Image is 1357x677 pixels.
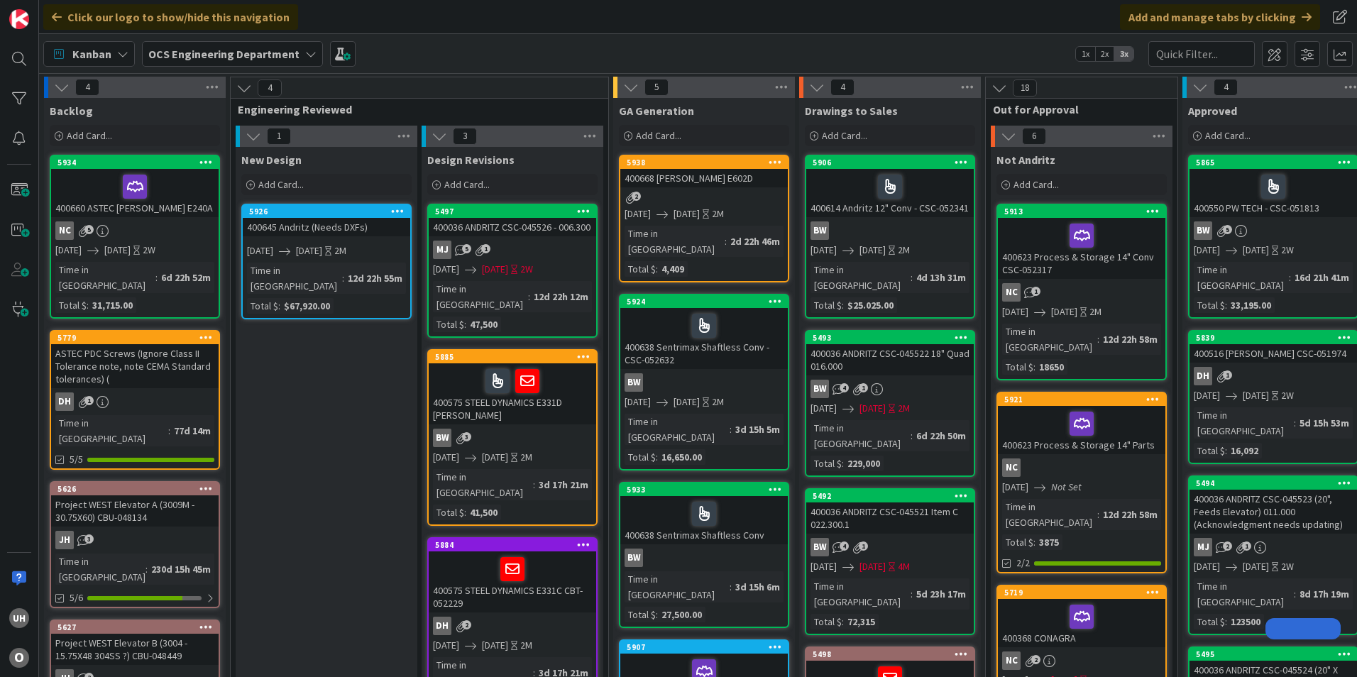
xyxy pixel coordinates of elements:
span: Add Card... [258,178,304,191]
div: Time in [GEOGRAPHIC_DATA] [1194,407,1294,439]
div: DH [51,392,219,411]
span: [DATE] [625,395,651,409]
div: NC [55,221,74,240]
span: Design Revisions [427,153,515,167]
div: 5497 [429,205,596,218]
div: 5938 [620,156,788,169]
div: DH [1190,367,1357,385]
span: : [730,422,732,437]
div: 5924400638 Sentrimax Shaftless Conv - CSC-052632 [620,295,788,369]
div: 5865 [1196,158,1357,167]
span: : [656,607,658,622]
span: : [1294,415,1296,431]
div: $25.025.00 [844,297,897,313]
div: 400660 ASTEC [PERSON_NAME] E240A [51,169,219,217]
div: Total $ [247,298,278,314]
div: uh [9,608,29,628]
div: Time in [GEOGRAPHIC_DATA] [1194,262,1289,293]
div: 5865400550 PW TECH - CSC-051813 [1190,156,1357,217]
div: 5627 [51,621,219,634]
div: 5926 [249,207,410,216]
span: 4 [1214,79,1238,96]
div: 5906 [813,158,974,167]
div: Time in [GEOGRAPHIC_DATA] [1194,578,1294,610]
div: Project WEST Elevator A (3009M - 30.75X60) CBU-048134 [51,495,219,527]
span: : [1033,534,1035,550]
span: 3 [453,128,477,145]
div: BW [806,380,974,398]
div: 5d 15h 53m [1296,415,1353,431]
div: 5497400036 ANDRITZ CSC-045526 - 006.300 [429,205,596,236]
div: 5884 [429,539,596,551]
div: 31,715.00 [89,297,136,313]
span: : [1097,331,1099,347]
div: 12d 22h 58m [1099,507,1161,522]
div: NC [998,283,1165,302]
span: : [145,561,148,577]
span: [DATE] [674,395,700,409]
div: Total $ [811,456,842,471]
div: 16d 21h 41m [1291,270,1353,285]
span: 2 [632,192,641,201]
div: Total $ [1002,359,1033,375]
span: : [528,289,530,304]
div: 2M [898,401,910,416]
div: Total $ [55,297,87,313]
span: 5 [462,244,471,253]
span: Backlog [50,104,93,118]
div: 230d 15h 45m [148,561,214,577]
div: 400623 Process & Storage 14" Parts [998,406,1165,454]
div: JH [55,531,74,549]
div: Time in [GEOGRAPHIC_DATA] [55,415,168,446]
div: 3875 [1035,534,1062,550]
div: DH [429,617,596,635]
span: 4 [830,79,855,96]
div: BW [620,549,788,567]
div: 5627Project WEST Elevator B (3004 - 15.75X48 304SS ?) CBU-048449 [51,621,219,665]
div: Time in [GEOGRAPHIC_DATA] [1002,499,1097,530]
span: [DATE] [811,401,837,416]
div: 47,500 [466,317,501,332]
div: 5493 [813,333,974,343]
div: 5924 [620,295,788,308]
div: 2W [520,262,533,277]
div: Time in [GEOGRAPHIC_DATA] [625,571,730,602]
div: 400638 Sentrimax Shaftless Conv [620,496,788,544]
div: Add and manage tabs by clicking [1120,4,1320,30]
div: 2d 22h 46m [727,233,784,249]
div: 2W [1281,388,1294,403]
span: : [1294,586,1296,602]
div: 5884 [435,540,596,550]
span: Add Card... [822,129,867,142]
span: : [1225,443,1227,458]
span: Add Card... [1205,129,1251,142]
div: 5884400575 STEEL DYNAMICS E331C CBT-052229 [429,539,596,612]
span: 4 [840,541,849,551]
div: 5498 [806,648,974,661]
span: [DATE] [811,243,837,258]
span: 1 [84,396,94,405]
div: 400368 CONAGRA [998,599,1165,647]
span: : [464,505,466,520]
div: 33,195.00 [1227,297,1275,313]
div: 5839400516 [PERSON_NAME] CSC-051974 [1190,331,1357,363]
div: NC [51,221,219,240]
span: 18 [1013,79,1037,97]
span: 1 [1031,287,1040,296]
div: Time in [GEOGRAPHIC_DATA] [1002,324,1097,355]
div: 5926 [243,205,410,218]
div: 5494 [1190,477,1357,490]
div: 400645 Andritz (Needs DXFs) [243,218,410,236]
div: Total $ [433,317,464,332]
div: 6d 22h 52m [158,270,214,285]
div: Time in [GEOGRAPHIC_DATA] [433,281,528,312]
span: Engineering Reviewed [238,102,590,116]
div: 400036 ANDRITZ CSC-045523 (20", Feeds Elevator) 011.000 (Acknowledgment needs updating) [1190,490,1357,534]
div: BW [806,538,974,556]
span: : [730,579,732,595]
div: 4M [898,559,910,574]
div: NC [1002,458,1021,477]
div: MJ [1194,538,1212,556]
div: 5921400623 Process & Storage 14" Parts [998,393,1165,454]
div: 400575 STEEL DYNAMICS E331C CBT-052229 [429,551,596,612]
